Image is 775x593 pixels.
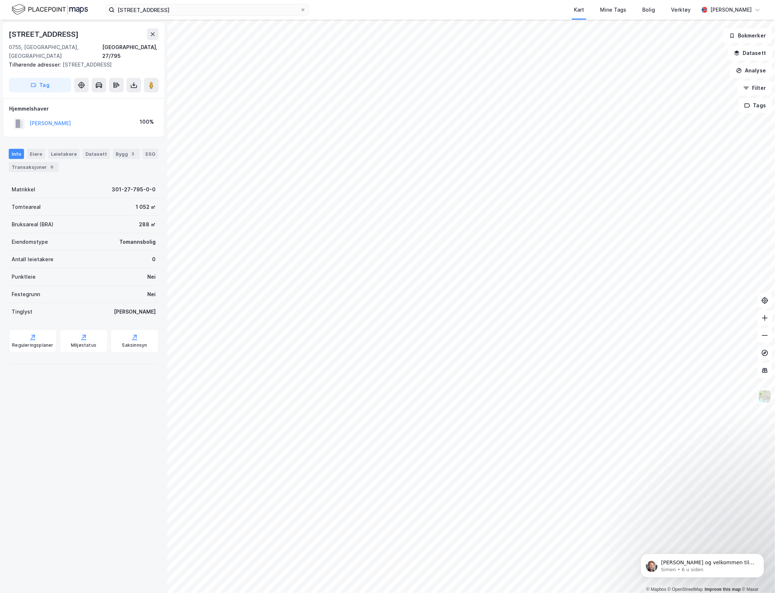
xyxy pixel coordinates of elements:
div: [PERSON_NAME] [114,307,156,316]
div: Tomannsbolig [119,238,156,246]
div: 0 [152,255,156,264]
div: Punktleie [12,272,36,281]
div: 0755, [GEOGRAPHIC_DATA], [GEOGRAPHIC_DATA] [9,43,102,60]
div: 301-27-795-0-0 [112,185,156,194]
div: Nei [147,272,156,281]
div: Verktøy [671,5,691,14]
div: 6 [48,163,56,171]
div: Hjemmelshaver [9,104,158,113]
div: Saksinnsyn [122,342,147,348]
div: [STREET_ADDRESS] [9,28,80,40]
div: Kart [574,5,584,14]
div: Info [9,149,24,159]
div: Festegrunn [12,290,40,299]
div: Bolig [642,5,655,14]
div: Reguleringsplaner [12,342,53,348]
button: Datasett [728,46,772,60]
div: Mine Tags [600,5,626,14]
div: Nei [147,290,156,299]
img: logo.f888ab2527a4732fd821a326f86c7f29.svg [12,3,88,16]
span: Tilhørende adresser: [9,61,63,68]
div: Eiere [27,149,45,159]
button: Filter [737,81,772,95]
div: Miljøstatus [71,342,96,348]
button: Tags [738,98,772,113]
iframe: Intercom notifications melding [630,538,775,589]
a: Mapbox [646,587,666,592]
a: Improve this map [705,587,741,592]
span: [PERSON_NAME] og velkommen til Newsec Maps, [PERSON_NAME] det er du lurer på så er det bare å ta ... [32,21,125,56]
div: Tinglyst [12,307,32,316]
div: Leietakere [48,149,80,159]
div: ESG [143,149,158,159]
div: Tomteareal [12,203,41,211]
button: Analyse [730,63,772,78]
div: 288 ㎡ [139,220,156,229]
div: Transaksjoner [9,162,59,172]
div: 3 [129,150,137,158]
div: [GEOGRAPHIC_DATA], 27/795 [102,43,159,60]
p: Message from Simen, sent 6 u siden [32,28,125,35]
div: Bruksareal (BRA) [12,220,53,229]
div: Antall leietakere [12,255,53,264]
div: Bygg [113,149,140,159]
div: Matrikkel [12,185,35,194]
div: 100% [140,118,154,126]
div: [STREET_ADDRESS] [9,60,153,69]
button: Bokmerker [723,28,772,43]
div: 1 052 ㎡ [136,203,156,211]
input: Søk på adresse, matrikkel, gårdeiere, leietakere eller personer [115,4,300,15]
div: Datasett [83,149,110,159]
a: OpenStreetMap [668,587,703,592]
div: [PERSON_NAME] [710,5,752,14]
button: Tag [9,78,71,92]
div: Eiendomstype [12,238,48,246]
img: Z [758,390,772,403]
